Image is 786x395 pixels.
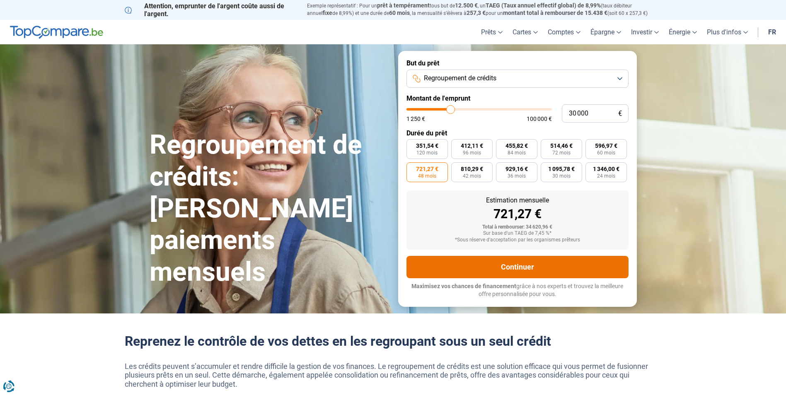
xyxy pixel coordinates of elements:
[413,197,622,204] div: Estimation mensuelle
[406,70,629,88] button: Regroupement de crédits
[505,143,528,149] span: 455,82 €
[527,116,552,122] span: 100 000 €
[406,116,425,122] span: 1 250 €
[508,20,543,44] a: Cartes
[416,143,438,149] span: 351,54 €
[552,173,571,178] span: 30 mois
[463,150,481,155] span: 96 mois
[505,166,528,172] span: 929,16 €
[406,282,629,299] p: grâce à nos experts et trouvez la meilleure offre personnalisée pour vous.
[413,208,622,220] div: 721,27 €
[413,224,622,230] div: Total à rembourser: 34 620,96 €
[463,173,481,178] span: 42 mois
[125,333,662,349] h2: Reprenez le contrôle de vos dettes en les regroupant sous un seul crédit
[125,362,662,389] p: Les crédits peuvent s’accumuler et rendre difficile la gestion de vos finances. Le regroupement d...
[150,129,388,288] h1: Regroupement de crédits: [PERSON_NAME] paiements mensuels
[377,2,430,9] span: prêt à tempérament
[552,150,571,155] span: 72 mois
[406,94,629,102] label: Montant de l'emprunt
[418,173,436,178] span: 48 mois
[461,143,483,149] span: 412,11 €
[593,166,619,172] span: 1 346,00 €
[125,2,297,18] p: Attention, emprunter de l'argent coûte aussi de l'argent.
[626,20,664,44] a: Investir
[10,26,103,39] img: TopCompare
[597,150,615,155] span: 60 mois
[389,10,410,16] span: 60 mois
[548,166,575,172] span: 1 095,78 €
[763,20,781,44] a: fr
[486,2,601,9] span: TAEG (Taux annuel effectif global) de 8,99%
[455,2,478,9] span: 12.500 €
[597,173,615,178] span: 24 mois
[585,20,626,44] a: Épargne
[307,2,662,17] p: Exemple représentatif : Pour un tous but de , un (taux débiteur annuel de 8,99%) et une durée de ...
[413,237,622,243] div: *Sous réserve d'acceptation par les organismes prêteurs
[508,150,526,155] span: 84 mois
[406,256,629,278] button: Continuer
[411,283,516,289] span: Maximisez vos chances de financement
[543,20,585,44] a: Comptes
[322,10,332,16] span: fixe
[550,143,573,149] span: 514,46 €
[406,129,629,137] label: Durée du prêt
[595,143,617,149] span: 596,97 €
[476,20,508,44] a: Prêts
[461,166,483,172] span: 810,29 €
[416,150,438,155] span: 120 mois
[508,173,526,178] span: 36 mois
[413,231,622,236] div: Sur base d'un TAEG de 7,45 %*
[406,59,629,67] label: But du prêt
[467,10,486,16] span: 257,3 €
[424,74,496,83] span: Regroupement de crédits
[664,20,702,44] a: Énergie
[702,20,753,44] a: Plus d'infos
[416,166,438,172] span: 721,27 €
[503,10,607,16] span: montant total à rembourser de 15.438 €
[618,110,622,117] span: €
